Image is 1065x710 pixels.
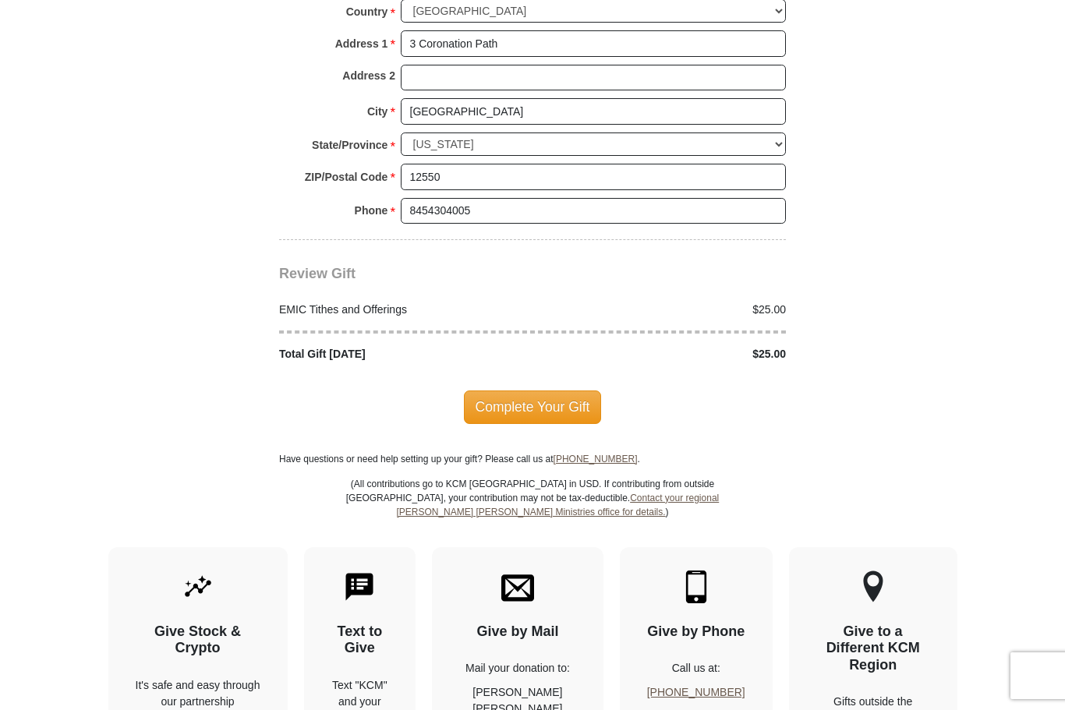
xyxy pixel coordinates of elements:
strong: Address 1 [335,33,388,55]
img: envelope.svg [501,570,534,603]
h4: Give to a Different KCM Region [816,623,930,674]
div: Total Gift [DATE] [271,346,533,362]
img: mobile.svg [680,570,713,603]
a: [PHONE_NUMBER] [554,454,638,465]
h4: Give by Phone [647,623,745,641]
strong: Address 2 [342,65,395,87]
a: Contact your regional [PERSON_NAME] [PERSON_NAME] Ministries office for details. [396,493,719,517]
strong: State/Province [312,134,387,156]
div: $25.00 [532,346,794,362]
strong: ZIP/Postal Code [305,166,388,188]
strong: Phone [355,200,388,221]
strong: Country [346,1,388,23]
p: (All contributions go to KCM [GEOGRAPHIC_DATA] in USD. If contributing from outside [GEOGRAPHIC_D... [345,477,720,547]
span: Complete Your Gift [464,390,602,423]
img: text-to-give.svg [343,570,376,603]
h4: Text to Give [331,623,389,657]
p: Call us at: [647,660,745,676]
strong: City [367,101,387,122]
img: give-by-stock.svg [182,570,214,603]
img: other-region [862,570,884,603]
h4: Give Stock & Crypto [136,623,260,657]
p: Mail your donation to: [459,660,576,676]
span: Review Gift [279,266,356,281]
h4: Give by Mail [459,623,576,641]
div: $25.00 [532,302,794,318]
p: Have questions or need help setting up your gift? Please call us at . [279,452,786,466]
a: [PHONE_NUMBER] [647,686,745,698]
div: EMIC Tithes and Offerings [271,302,533,318]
